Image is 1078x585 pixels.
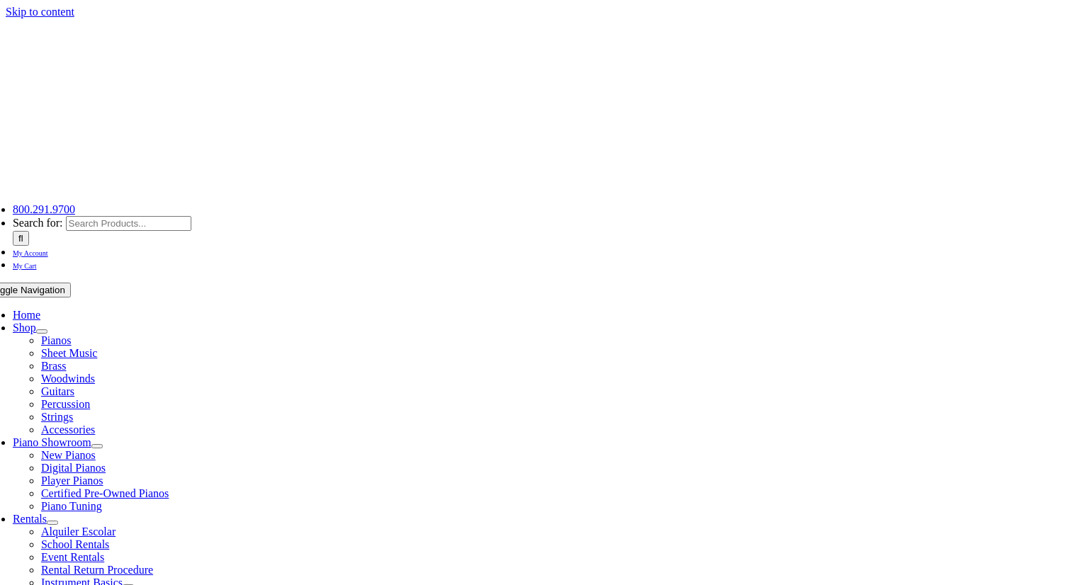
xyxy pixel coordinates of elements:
span: Search for: [13,217,63,229]
a: Rental Return Procedure [41,564,153,576]
a: School Rentals [41,538,109,550]
button: Open submenu of Rentals [47,521,58,525]
button: Open submenu of Shop [36,329,47,334]
a: My Cart [13,259,37,271]
a: Brass [41,360,67,372]
a: Skip to content [6,6,74,18]
a: Pianos [41,334,72,346]
a: Certified Pre-Owned Pianos [41,487,169,499]
input: Search Products... [66,216,191,231]
a: Piano Tuning [41,500,102,512]
a: Strings [41,411,73,423]
a: Event Rentals [41,551,104,563]
a: My Account [13,246,48,258]
a: Rentals [13,513,47,525]
a: Alquiler Escolar [41,526,116,538]
a: Home [13,309,40,321]
a: Guitars [41,385,74,397]
input: Search [13,231,29,246]
button: Open submenu of Piano Showroom [91,444,103,448]
a: Player Pianos [41,475,103,487]
a: Percussion [41,398,90,410]
a: 800.291.9700 [13,203,75,215]
span: My Account [13,249,48,257]
a: Shop [13,322,36,334]
a: Accessories [41,424,95,436]
a: Digital Pianos [41,462,106,474]
a: Sheet Music [41,347,98,359]
a: Woodwinds [41,373,95,385]
span: My Cart [13,262,37,270]
a: New Pianos [41,449,96,461]
a: Piano Showroom [13,436,91,448]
